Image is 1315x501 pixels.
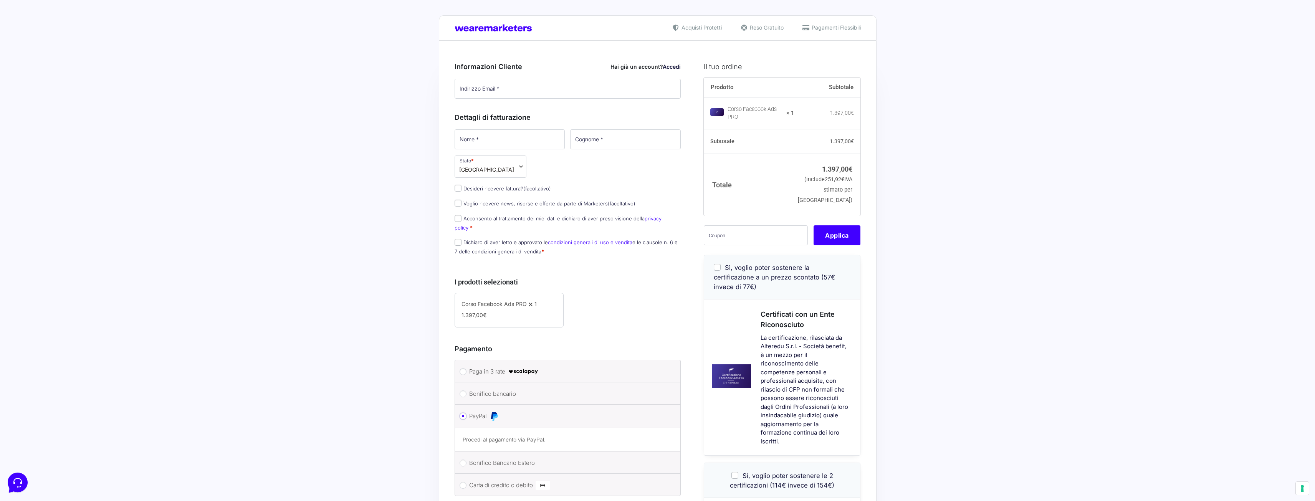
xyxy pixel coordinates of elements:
[455,61,681,72] h3: Informazioni Cliente
[82,95,141,101] a: Apri Centro Assistenza
[469,410,664,422] label: PayPal
[761,310,835,329] span: Certificati con un Ente Riconosciuto
[118,257,129,264] p: Aiuto
[570,129,681,149] input: Cognome *
[1296,482,1309,495] button: Le tue preferenze relative al consenso per le tecnologie di tracciamento
[728,106,781,121] div: Corso Facebook Ads PRO
[100,246,147,264] button: Aiuto
[490,412,499,421] img: PayPal
[455,215,662,230] a: privacy policy
[461,301,527,307] span: Corso Facebook Ads PRO
[50,69,113,75] span: Inizia una conversazione
[455,200,635,207] label: Voglio ricevere news, risorse e offerte da parte di Marketers
[714,264,835,291] span: Sì, voglio poter sostenere la certificazione a un prezzo scontato (57€ invece di 77€)
[798,176,852,203] small: (include IVA stimato per [GEOGRAPHIC_DATA])
[455,155,526,178] span: Stato
[822,165,852,173] bdi: 1.397,00
[680,23,722,31] span: Acquisti Protetti
[730,472,834,489] span: Sì, voglio poter sostenere le 2 certificazioni (114€ invece di 154€)
[748,23,784,31] span: Reso Gratuito
[66,257,87,264] p: Messaggi
[469,366,664,377] label: Paga in 3 rate
[761,334,850,446] p: La certificazione, rilasciata da Alteredu S.r.l. - Società benefit, è un mezzo per il riconoscime...
[12,64,141,80] button: Inizia una conversazione
[12,31,65,37] span: Le tue conversazioni
[17,112,126,119] input: Cerca un articolo...
[469,388,664,400] label: Bonifico bancario
[455,277,681,287] h3: I prodotti selezionati
[459,165,514,174] span: Italia
[523,185,551,192] span: (facoltativo)
[455,344,681,354] h3: Pagamento
[849,165,852,173] span: €
[830,110,854,116] bdi: 1.397,00
[610,63,681,71] div: Hai già un account?
[455,129,565,149] input: Nome *
[455,185,461,192] input: Desideri ricevere fattura?(facoltativo)
[663,63,681,70] a: Accedi
[53,246,101,264] button: Messaggi
[704,364,751,388] img: Schermata-2023-01-03-alle-15.10.31-300x181.png
[461,312,486,318] span: 1.397,00
[455,239,461,246] input: Dichiaro di aver letto e approvato lecondizioni generali di uso e venditae le clausole n. 6 e 7 d...
[851,138,854,144] span: €
[851,110,854,116] span: €
[608,200,635,207] span: (facoltativo)
[704,78,794,98] th: Prodotto
[704,154,794,215] th: Totale
[6,246,53,264] button: Home
[469,457,664,469] label: Bonifico Bancario Estero
[455,215,461,222] input: Acconsento al trattamento dei miei dati e dichiaro di aver preso visione dellaprivacy policy
[455,79,681,99] input: Indirizzo Email *
[536,481,550,490] img: Carta di credito o debito
[483,312,486,318] span: €
[23,257,36,264] p: Home
[508,367,539,376] img: scalapay-logo-black.png
[534,301,537,307] span: 1
[794,78,861,98] th: Subtotale
[704,61,860,72] h3: Il tuo ordine
[810,23,861,31] span: Pagamenti Flessibili
[786,109,794,117] strong: × 1
[12,95,60,101] span: Trova una risposta
[731,472,738,479] input: Sì, voglio poter sostenere le 2 certificazioni (114€ invece di 154€)
[37,43,52,58] img: dark
[841,176,844,183] span: €
[463,436,673,444] p: Procedi al pagamento via PayPal.
[548,239,632,245] a: condizioni generali di uso e vendita
[6,471,29,494] iframe: Customerly Messenger Launcher
[704,225,808,245] input: Coupon
[6,6,129,18] h2: Ciao da Marketers 👋
[25,43,40,58] img: dark
[704,129,794,154] th: Subtotale
[455,185,551,192] label: Desideri ricevere fattura?
[814,225,860,245] button: Applica
[455,200,461,207] input: Voglio ricevere news, risorse e offerte da parte di Marketers(facoltativo)
[455,215,662,230] label: Acconsento al trattamento dei miei dati e dichiaro di aver preso visione della
[12,43,28,58] img: dark
[710,108,724,116] img: Corso Facebook Ads PRO
[830,138,854,144] bdi: 1.397,00
[469,480,664,491] label: Carta di credito o debito
[714,264,721,271] input: Sì, voglio poter sostenere la certificazione a un prezzo scontato (57€ invece di 77€)
[825,176,844,183] span: 251,92
[455,239,678,254] label: Dichiaro di aver letto e approvato le e le clausole n. 6 e 7 delle condizioni generali di vendita
[455,112,681,122] h3: Dettagli di fatturazione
